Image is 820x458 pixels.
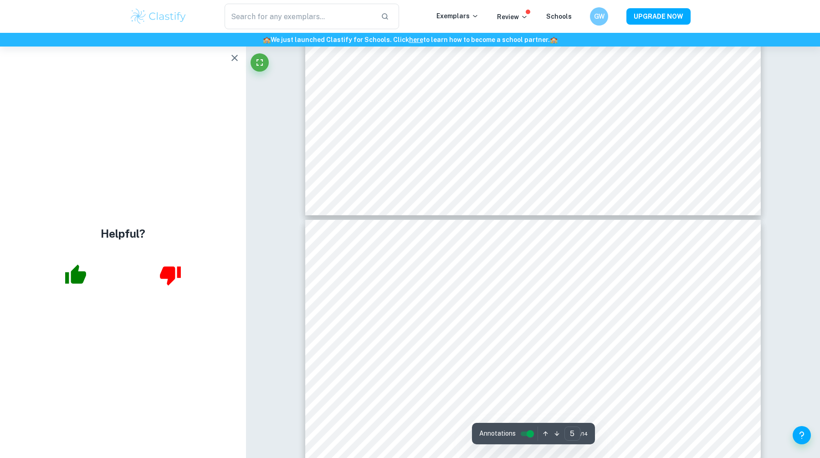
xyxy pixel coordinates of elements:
p: Exemplars [436,11,479,21]
span: 🏫 [550,36,558,43]
a: here [409,36,423,43]
span: Annotations [479,429,516,438]
button: UPGRADE NOW [626,8,691,25]
p: Review [497,12,528,22]
input: Search for any exemplars... [225,4,374,29]
a: Schools [546,13,572,20]
h4: Helpful? [101,225,145,242]
span: 🏫 [263,36,271,43]
h6: We just launched Clastify for Schools. Click to learn how to become a school partner. [2,35,818,45]
button: Fullscreen [251,53,269,72]
button: GW [590,7,608,26]
span: / 14 [580,430,588,438]
h6: GW [594,11,605,21]
img: Clastify logo [129,7,187,26]
button: Help and Feedback [793,426,811,444]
